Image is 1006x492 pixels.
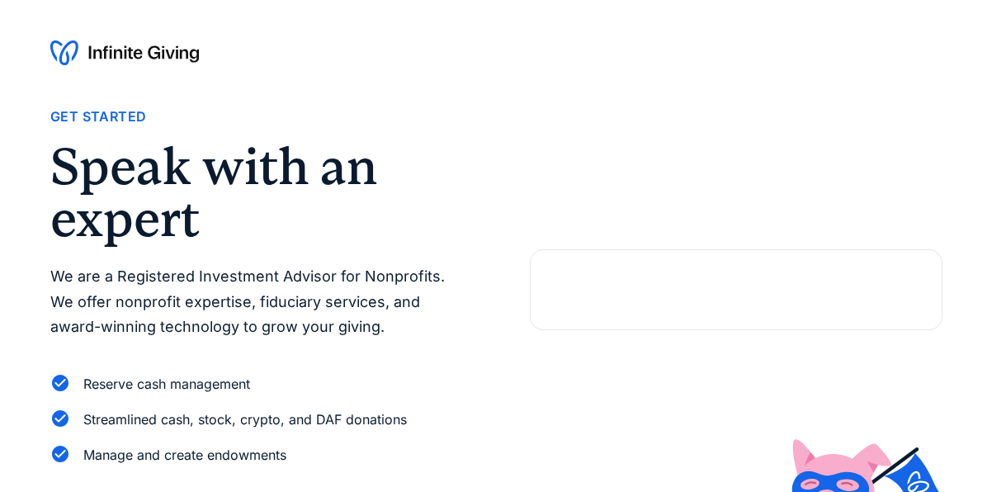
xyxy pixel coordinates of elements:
p: We are a Registered Investment Advisor for Nonprofits. We offer nonprofit expertise, fiduciary se... [50,264,464,340]
div: Manage and create endowments [83,444,286,466]
div: Reserve cash management [83,373,250,395]
div: Get Started [50,106,146,128]
div: Streamlined cash, stock, crypto, and DAF donations [83,409,407,431]
h2: Speak with an expert [50,141,464,244]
